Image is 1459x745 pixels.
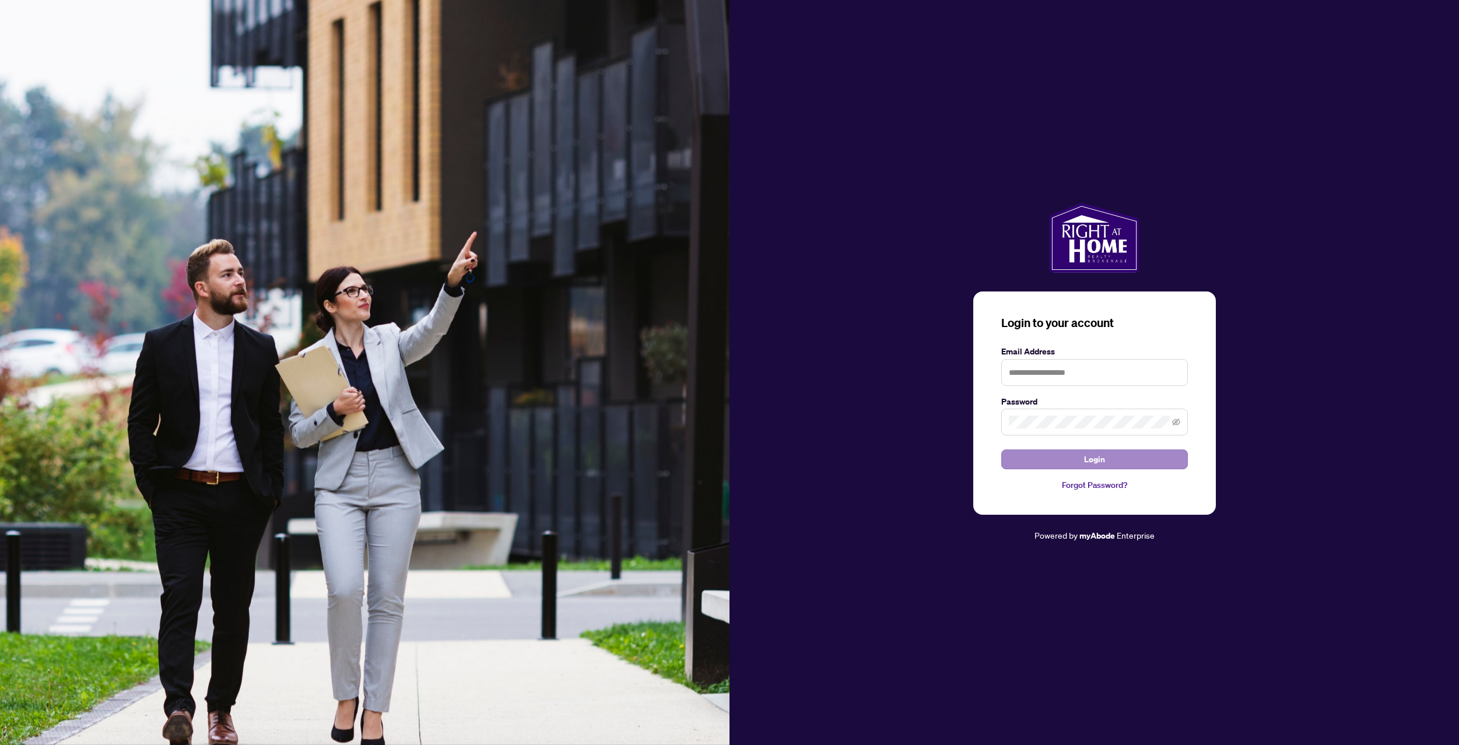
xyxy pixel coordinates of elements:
[1079,529,1115,542] a: myAbode
[1084,450,1105,469] span: Login
[1034,530,1078,540] span: Powered by
[1001,479,1188,491] a: Forgot Password?
[1001,449,1188,469] button: Login
[1117,530,1155,540] span: Enterprise
[1049,203,1139,273] img: ma-logo
[1001,395,1188,408] label: Password
[1172,418,1180,426] span: eye-invisible
[1001,345,1188,358] label: Email Address
[1001,315,1188,331] h3: Login to your account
